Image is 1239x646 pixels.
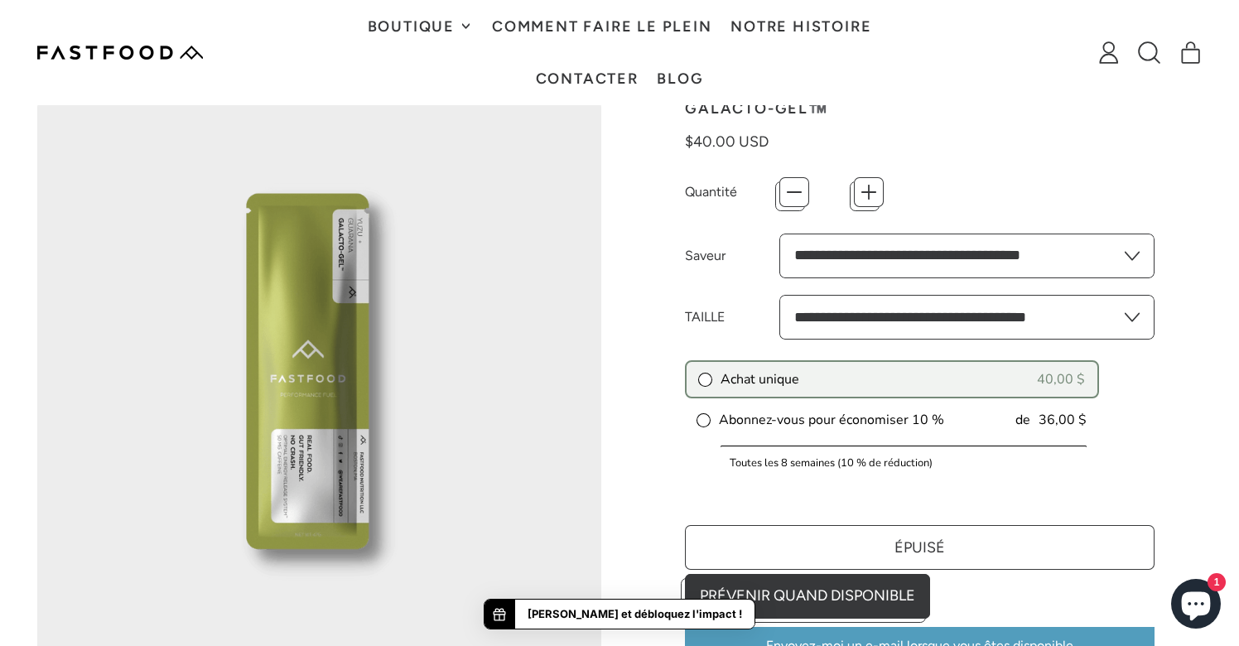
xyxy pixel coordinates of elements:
[648,52,713,104] a: blog
[1015,411,1030,429] div: de
[854,177,884,207] button: +
[1037,370,1085,388] div: 40,00 $
[894,538,945,557] span: épuisé
[37,46,203,60] img: Restauration rapide
[699,374,708,383] input: Achat unique
[685,307,779,327] label: TAILLE
[779,177,809,207] button: -
[526,52,648,104] a: contacter
[368,19,459,34] span: boutique
[699,370,799,388] label: Achat unique
[685,133,769,151] span: $40.00 USD
[685,525,1155,570] button: épuisé
[685,182,779,202] label: Quantité
[1039,411,1087,429] div: 36,00 $
[697,414,706,423] input: Abonnez-vous pour économiser 10 %
[685,574,930,619] a: PRÉVENIR QUAND DISPONIBLE
[685,246,779,266] label: Saveur
[697,411,944,429] label: Abonnez-vous pour économiser 10 %
[1166,579,1226,633] inbox-online-store-chat: Chat de la boutique en ligne Shopify
[685,101,1155,116] h1: GALACTO-GEL™️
